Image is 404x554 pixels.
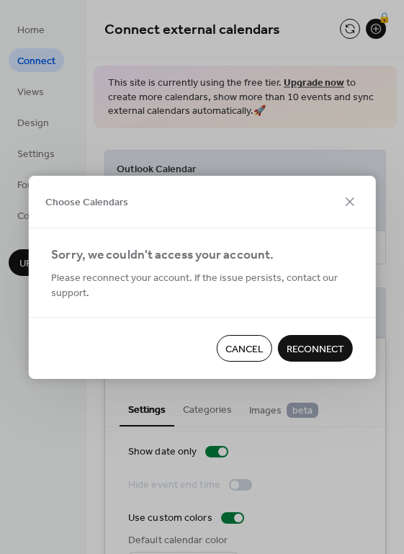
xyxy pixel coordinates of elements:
span: Please reconnect your account. If the issue persists, contact our support. [51,270,352,300]
div: Sorry, we couldn't access your account. [51,246,349,266]
button: Reconnect [278,335,353,362]
span: Reconnect [287,341,344,357]
span: Cancel [225,341,264,357]
span: Choose Calendars [45,195,128,210]
button: Cancel [217,335,272,362]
